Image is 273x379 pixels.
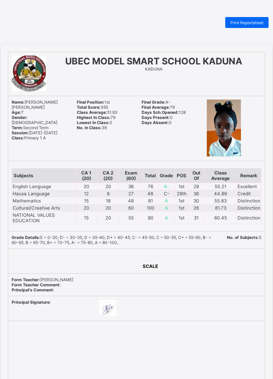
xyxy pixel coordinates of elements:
[12,287,54,292] b: Principal's Comment:
[12,277,73,282] span: [PERSON_NAME]
[76,168,97,183] th: CA 1 (20)
[142,105,170,110] b: Final Average:
[188,168,205,183] th: Out Of
[99,300,116,316] img: umsskaduna.png
[236,212,261,224] td: Distinction
[143,183,158,190] td: 76
[158,212,175,224] td: A
[175,204,188,212] td: 1st
[77,100,110,105] span: 1st
[12,125,23,130] b: Term:
[97,168,119,183] th: CA 2 (20)
[142,115,170,120] b: Days Present:
[12,190,76,197] td: Hausa Language
[142,110,186,115] span: 128
[204,183,236,190] td: 55.21
[77,125,107,130] span: 36
[119,190,143,197] td: 27
[12,110,21,115] b: Age:
[97,204,119,212] td: 20
[12,130,29,135] b: Session:
[12,300,51,305] b: Principal Signature:
[204,190,236,197] td: 44.89
[12,100,25,105] b: Name:
[188,204,205,212] td: 26
[76,204,97,212] td: 20
[65,56,242,66] span: UBEC MODEL SMART SCHOOL KADUNA
[97,197,119,204] td: 18
[188,190,205,197] td: 36
[77,105,108,110] span: 395
[142,105,175,110] span: 79
[12,125,48,130] span: Second Term
[77,120,112,125] span: 0
[142,100,170,105] span: A-
[188,212,205,224] td: 31
[12,212,76,224] td: NATIONAL VALUES EDUCATION
[12,130,57,135] span: [DATE]-[DATE]
[12,204,76,212] td: Cultural/Creative Arts
[143,204,158,212] td: 100
[142,115,173,120] span: 0
[12,115,57,125] span: [DEMOGRAPHIC_DATA]
[119,183,143,190] td: 36
[236,197,261,204] td: Distinction
[12,100,58,110] span: [PERSON_NAME] [PERSON_NAME]
[142,100,166,105] b: Final Grade:
[76,190,97,197] td: 12
[143,197,158,204] td: 81
[158,168,175,183] th: Grade
[77,105,101,110] b: Total Score:
[158,204,175,212] td: A
[143,190,158,197] td: 48
[12,183,76,190] td: English Language
[12,110,24,115] span: 7
[142,110,179,115] b: Days Sch.Opened:
[119,212,143,224] td: 55
[142,120,172,125] span: 0
[236,204,261,212] td: Distinction
[158,183,175,190] td: A-
[12,135,24,140] b: Class:
[175,183,188,190] td: 1st
[188,197,205,204] td: 30
[97,183,119,190] td: 20
[142,263,158,269] th: SCALE
[142,120,169,125] b: Days Absent:
[12,115,28,120] b: Gender:
[236,168,261,183] th: Remark
[204,204,236,212] td: 81.73
[227,235,261,240] span: 5
[143,168,158,183] th: Total
[145,66,162,72] span: KADUNA
[236,183,261,190] td: Excellent
[204,212,236,224] td: 60.45
[77,115,115,120] span: 79
[204,168,236,183] th: Class Average
[76,197,97,204] td: 15
[175,168,188,183] th: POS
[188,183,205,190] td: 29
[227,235,259,240] b: No. of Subjects:
[175,212,188,224] td: 1st
[204,197,236,204] td: 55.83
[175,197,188,204] td: 1st
[77,110,117,115] span: 51.93
[12,277,40,282] b: Form Teacher:
[12,282,61,287] b: Form Teacher Comment:
[97,212,119,224] td: 20
[77,125,102,130] b: No. in Class:
[236,190,261,197] td: Credit
[76,212,97,224] td: 15
[119,168,143,183] th: Exam (60)
[12,197,76,204] td: Mathematics
[175,190,188,197] td: 29th
[158,190,175,197] td: C-
[143,212,158,224] td: 90
[119,204,143,212] td: 60
[12,235,40,240] b: Grade Details:
[207,100,241,156] img: KD_MSS_23_1003.png
[12,56,46,91] img: umsskaduna.png
[76,183,97,190] td: 20
[12,135,46,140] span: Primary 1 A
